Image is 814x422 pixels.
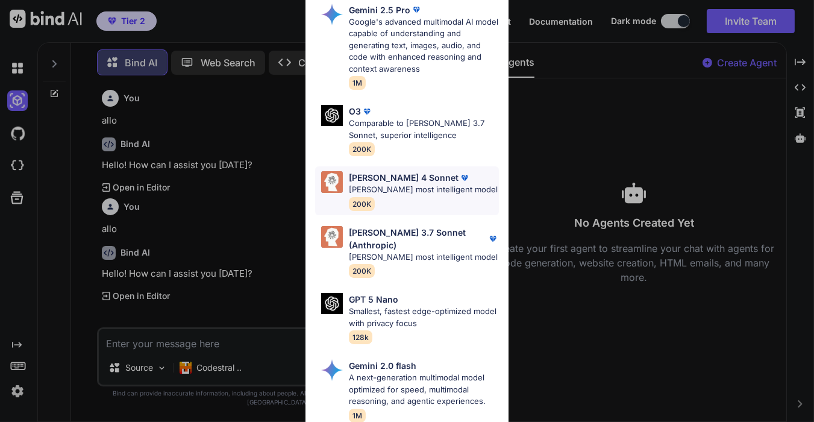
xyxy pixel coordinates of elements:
[349,330,372,344] span: 128k
[349,359,416,372] p: Gemini 2.0 flash
[321,226,343,248] img: Pick Models
[349,372,499,408] p: A next-generation multimodal model optimized for speed, multimodal reasoning, and agentic experie...
[349,264,375,278] span: 200K
[349,105,361,118] p: O3
[349,184,498,196] p: [PERSON_NAME] most intelligent model
[321,105,343,126] img: Pick Models
[349,306,499,329] p: Smallest, fastest edge-optimized model with privacy focus
[459,172,471,184] img: premium
[321,359,343,381] img: Pick Models
[349,142,375,156] span: 200K
[349,171,459,184] p: [PERSON_NAME] 4 Sonnet
[349,118,499,141] p: Comparable to [PERSON_NAME] 3.7 Sonnet, superior intelligence
[349,4,410,16] p: Gemini 2.5 Pro
[321,171,343,193] img: Pick Models
[361,105,373,118] img: premium
[321,4,343,25] img: Pick Models
[349,293,398,306] p: GPT 5 Nano
[321,293,343,314] img: Pick Models
[487,233,499,245] img: premium
[410,4,422,16] img: premium
[349,197,375,211] span: 200K
[349,226,487,251] p: [PERSON_NAME] 3.7 Sonnet (Anthropic)
[349,16,499,75] p: Google's advanced multimodal AI model capable of understanding and generating text, images, audio...
[349,251,499,263] p: [PERSON_NAME] most intelligent model
[349,76,366,90] span: 1M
